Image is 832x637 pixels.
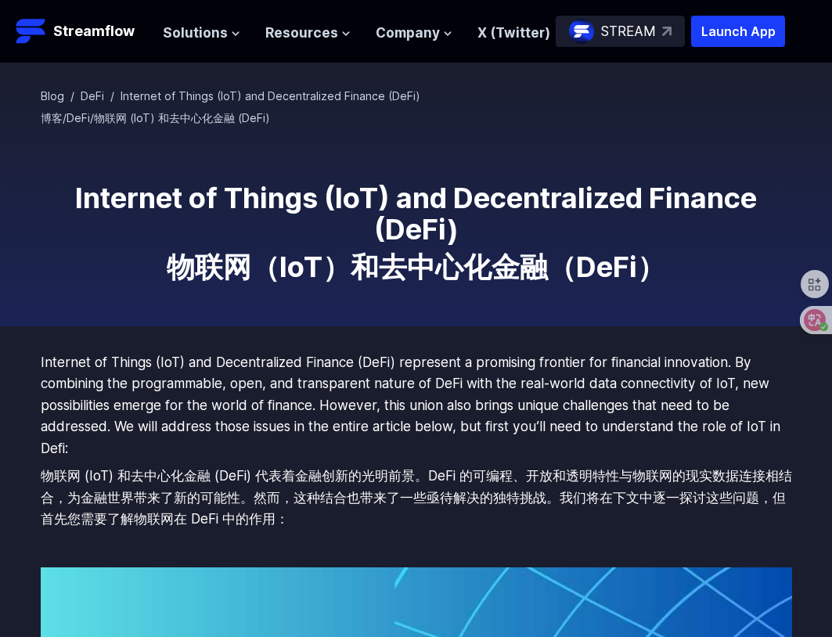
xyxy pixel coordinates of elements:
[163,22,240,43] button: Solutions
[16,16,47,47] img: Streamflow Logo
[41,89,64,103] a: Blog
[81,89,104,103] a: DeFi
[691,16,785,47] button: Launch App
[600,20,656,41] p: STREAM
[121,89,420,103] span: Internet of Things (IoT) and Decentralized Finance (DeFi)
[110,89,114,103] span: /
[556,16,685,47] a: STREAM
[265,22,338,43] span: Resources
[163,22,228,43] span: Solutions
[265,22,351,43] button: Resources
[41,182,792,289] h1: Internet of Things (IoT) and Decentralized Finance (DeFi)
[167,250,665,284] font: 物联网（IoT）和去中心化金融（DeFi）
[53,20,135,42] p: Streamflow
[376,22,440,43] span: Company
[41,467,792,527] font: 物联网 (IoT) 和去中心化金融 (DeFi) 代表着金融创新的光明前景。DeFi 的可编程、开放和透明特性与物联网的现实数据连接相结合，为金融世界带来了新的可能性。然而，这种结合也带来了一些...
[16,16,147,47] a: Streamflow
[477,24,550,41] a: X (Twitter)
[41,351,792,536] p: Internet of Things (IoT) and Decentralized Finance (DeFi) represent a promising frontier for fina...
[70,89,74,103] span: /
[41,111,270,124] font: 博客/DeFi/物联网 (IoT) 和去中心化金融 (DeFi)
[569,19,594,44] img: streamflow-logo-circle.png
[376,22,452,43] button: Company
[662,27,672,36] img: top-right-arrow.svg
